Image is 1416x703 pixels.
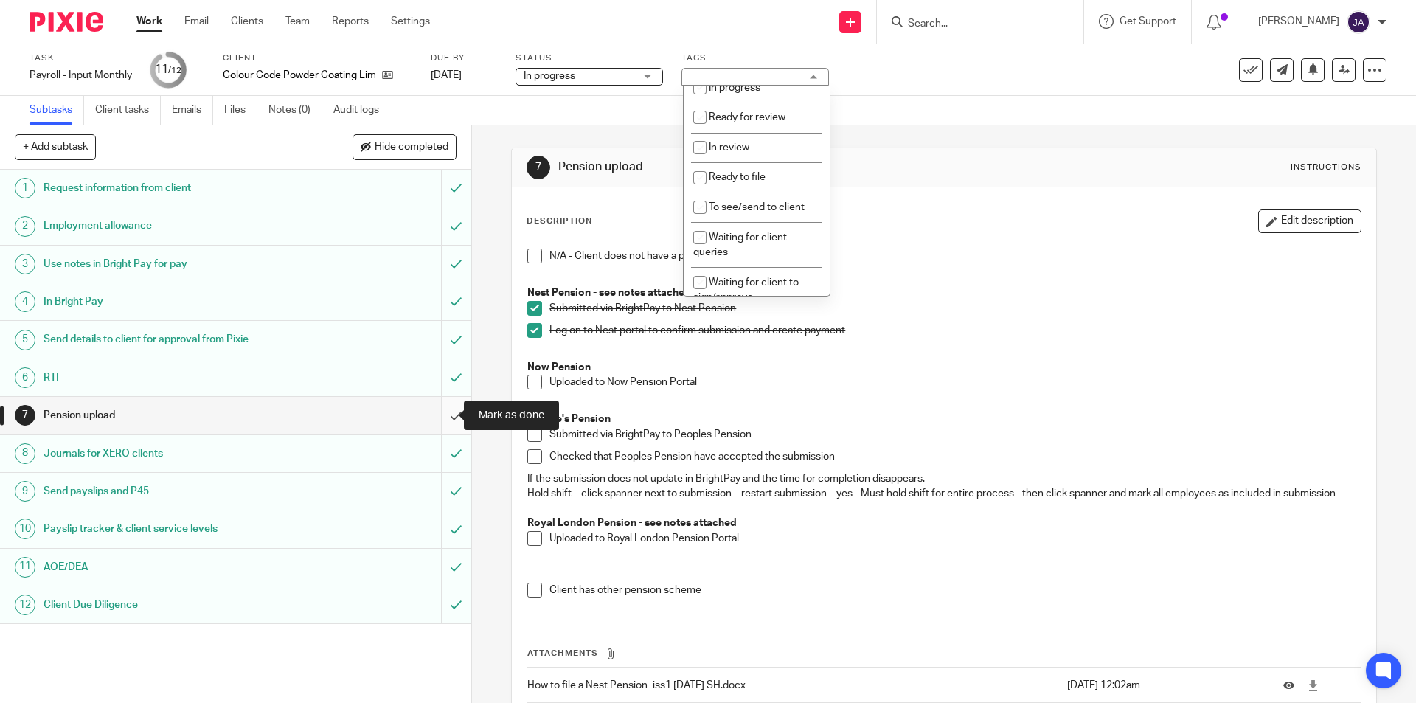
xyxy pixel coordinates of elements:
[15,405,35,426] div: 7
[527,486,1360,501] p: Hold shift – click spanner next to submission – restart submission – yes - Must hold shift for en...
[15,291,35,312] div: 4
[15,216,35,237] div: 2
[285,14,310,29] a: Team
[15,595,35,615] div: 12
[155,61,181,78] div: 11
[527,288,691,298] strong: Nest Pension - see notes attached
[709,172,766,182] span: Ready to file
[44,253,299,275] h1: Use notes in Bright Pay for pay
[44,291,299,313] h1: In Bright Pay
[681,52,829,64] label: Tags
[527,215,592,227] p: Description
[223,52,412,64] label: Client
[527,156,550,179] div: 7
[29,68,132,83] div: Payroll - Input Monthly
[558,159,976,175] h1: Pension upload
[44,556,299,578] h1: AOE/DEA
[15,134,96,159] button: + Add subtask
[44,367,299,389] h1: RTI
[44,443,299,465] h1: Journals for XERO clients
[709,83,760,93] span: In progress
[431,70,462,80] span: [DATE]
[1258,14,1339,29] p: [PERSON_NAME]
[44,215,299,237] h1: Employment allowance
[44,328,299,350] h1: Send details to client for approval from Pixie
[172,96,213,125] a: Emails
[44,480,299,502] h1: Send payslips and P45
[44,177,299,199] h1: Request information from client
[15,330,35,350] div: 5
[224,96,257,125] a: Files
[549,583,1360,598] p: Client has other pension scheme
[709,112,785,122] span: Ready for review
[549,531,1360,546] p: Uploaded to Royal London Pension Portal
[1347,10,1370,34] img: svg%3E
[1067,678,1261,693] p: [DATE] 12:02am
[333,96,390,125] a: Audit logs
[549,301,1360,316] p: Submitted via BrightPay to Nest Pension
[29,96,84,125] a: Subtasks
[527,518,737,528] strong: Royal London Pension - see notes attached
[15,443,35,464] div: 8
[693,277,799,303] span: Waiting for client to sign/approve
[15,367,35,388] div: 6
[15,519,35,539] div: 10
[549,249,1360,263] p: N/A - Client does not have a pension scheme
[231,14,263,29] a: Clients
[549,323,1360,338] p: Log on to Nest portal to confirm submission and create payment
[95,96,161,125] a: Client tasks
[1308,678,1319,693] a: Download
[353,134,457,159] button: Hide completed
[516,52,663,64] label: Status
[527,414,611,424] strong: People's Pension
[1120,16,1176,27] span: Get Support
[375,142,448,153] span: Hide completed
[549,427,1360,442] p: Submitted via BrightPay to Peoples Pension
[332,14,369,29] a: Reports
[44,518,299,540] h1: Payslip tracker & client service levels
[15,557,35,578] div: 11
[223,68,375,83] p: Colour Code Powder Coating Limited
[524,71,575,81] span: In progress
[431,52,497,64] label: Due by
[709,202,805,212] span: To see/send to client
[15,481,35,502] div: 9
[168,66,181,75] small: /12
[527,649,598,657] span: Attachments
[391,14,430,29] a: Settings
[184,14,209,29] a: Email
[1258,209,1361,233] button: Edit description
[1291,162,1361,173] div: Instructions
[906,18,1039,31] input: Search
[549,375,1360,389] p: Uploaded to Now Pension Portal
[527,362,591,373] strong: Now Pension
[44,404,299,426] h1: Pension upload
[549,449,1360,464] p: Checked that Peoples Pension have accepted the submission
[15,254,35,274] div: 3
[693,232,787,258] span: Waiting for client queries
[44,594,299,616] h1: Client Due Diligence
[29,52,132,64] label: Task
[15,178,35,198] div: 1
[268,96,322,125] a: Notes (0)
[709,142,749,153] span: In review
[527,471,1360,486] p: If the submission does not update in BrightPay and the time for completion disappears.
[136,14,162,29] a: Work
[527,678,1059,693] p: How to file a Nest Pension_iss1 [DATE] SH.docx
[29,12,103,32] img: Pixie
